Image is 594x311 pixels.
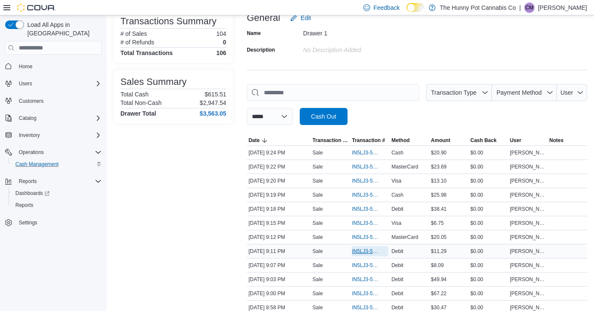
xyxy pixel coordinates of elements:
a: Dashboards [9,187,105,199]
span: Catalog [15,113,102,123]
span: Debit [392,290,404,297]
button: Transaction Type [311,135,350,145]
h6: # of Sales [120,30,147,37]
span: [PERSON_NAME] [510,192,546,198]
button: IN5LJ3-5958033 [352,260,388,270]
p: The Hunny Pot Cannabis Co [440,3,516,13]
button: Method [390,135,429,145]
button: Cash Back [469,135,508,145]
div: [DATE] 9:11 PM [247,246,311,256]
span: $67.22 [431,290,447,297]
span: Reports [12,200,102,210]
span: $38.41 [431,206,447,212]
span: Home [15,61,102,71]
span: $6.75 [431,220,444,227]
a: Home [15,61,36,72]
span: Dashboards [15,190,50,197]
button: Transaction # [350,135,389,145]
div: $0.00 [469,232,508,242]
button: Users [2,78,105,90]
span: MasterCard [392,163,418,170]
span: Date [249,137,260,144]
div: $0.00 [469,190,508,200]
button: IN5LJ3-5958125 [352,190,388,200]
h6: Total Cash [120,91,149,98]
button: Reports [2,175,105,187]
p: 0 [223,39,226,46]
span: IN5LJ3-5958131 [352,177,379,184]
div: Drawer 1 [303,26,418,37]
p: $2,947.54 [200,99,226,106]
h3: General [247,13,280,23]
h4: Total Transactions [120,49,173,56]
a: Customers [15,96,47,106]
button: Edit [287,9,314,26]
span: Amount [431,137,450,144]
button: Notes [548,135,587,145]
h4: Drawer Total [120,110,156,117]
button: IN5LJ3-5958116 [352,204,388,214]
button: Catalog [2,112,105,124]
span: Cash [392,192,404,198]
span: [PERSON_NAME] [510,177,546,184]
span: Payment Method [497,89,542,96]
span: $25.98 [431,192,447,198]
p: | [519,3,521,13]
div: Corrin Marier [524,3,535,13]
button: IN5LJ3-5958065 [352,246,388,256]
span: IN5LJ3-5958156 [352,149,379,156]
span: [PERSON_NAME] [510,290,546,297]
div: No Description added [303,43,418,53]
div: [DATE] 9:07 PM [247,260,311,270]
div: [DATE] 9:15 PM [247,218,311,228]
p: Sale [313,149,323,156]
p: 104 [217,30,226,37]
p: Sale [313,220,323,227]
button: Operations [15,147,47,157]
div: $0.00 [469,218,508,228]
button: Amount [429,135,468,145]
span: IN5LJ3-5958072 [352,234,379,241]
img: Cova [17,3,56,12]
button: User [508,135,547,145]
span: [PERSON_NAME] [510,149,546,156]
span: Settings [19,219,37,226]
span: Debit [392,206,404,212]
span: User [510,137,521,144]
span: [PERSON_NAME] [510,234,546,241]
button: IN5LJ3-5958131 [352,176,388,186]
span: [PERSON_NAME] [510,248,546,255]
span: $8.09 [431,262,444,269]
div: [DATE] 9:00 PM [247,288,311,299]
span: Transaction Type [313,137,348,144]
span: User [561,89,574,96]
button: Customers [2,95,105,107]
div: [DATE] 9:19 PM [247,190,311,200]
div: [DATE] 9:12 PM [247,232,311,242]
p: Sale [313,248,323,255]
a: Settings [15,218,41,228]
label: Description [247,47,275,53]
span: IN5LJ3-5958000 [352,276,379,283]
h6: # of Refunds [120,39,154,46]
span: IN5LJ3-5958065 [352,248,379,255]
button: Cash Management [9,158,105,170]
span: Reports [15,202,33,209]
span: Cash Back [471,137,497,144]
span: Settings [15,217,102,228]
span: IN5LJ3-5958148 [352,163,379,170]
input: Dark Mode [407,3,424,12]
div: [DATE] 9:22 PM [247,162,311,172]
span: MasterCard [392,234,418,241]
span: Debit [392,248,404,255]
input: This is a search bar. As you type, the results lower in the page will automatically filter. [247,84,419,101]
span: Reports [15,176,102,186]
span: [PERSON_NAME] [510,163,546,170]
button: Reports [15,176,40,186]
button: Catalog [15,113,40,123]
span: Customers [19,98,44,105]
button: Date [247,135,311,145]
span: [PERSON_NAME] [510,304,546,311]
h3: Sales Summary [120,77,187,87]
